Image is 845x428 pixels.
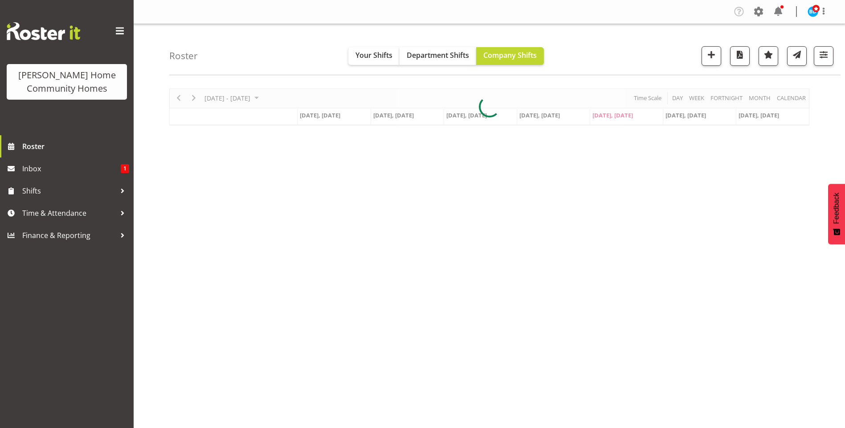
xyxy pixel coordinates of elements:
span: Your Shifts [355,50,392,60]
span: 1 [121,164,129,173]
button: Filter Shifts [814,46,833,66]
span: Shifts [22,184,116,198]
span: Feedback [833,193,841,224]
span: Time & Attendance [22,206,116,220]
span: Department Shifts [407,50,469,60]
button: Download a PDF of the roster according to the set date range. [730,46,750,66]
img: barbara-dunlop8515.jpg [808,6,818,17]
button: Your Shifts [348,47,400,65]
span: Company Shifts [483,50,537,60]
button: Feedback - Show survey [828,184,845,244]
button: Department Shifts [400,47,476,65]
h4: Roster [169,51,198,61]
span: Inbox [22,162,121,175]
span: Roster [22,140,129,153]
button: Company Shifts [476,47,544,65]
button: Send a list of all shifts for the selected filtered period to all rostered employees. [787,46,807,66]
img: Rosterit website logo [7,22,80,40]
button: Add a new shift [702,46,721,66]
span: Finance & Reporting [22,229,116,242]
button: Highlight an important date within the roster. [759,46,778,66]
div: [PERSON_NAME] Home Community Homes [16,69,118,95]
